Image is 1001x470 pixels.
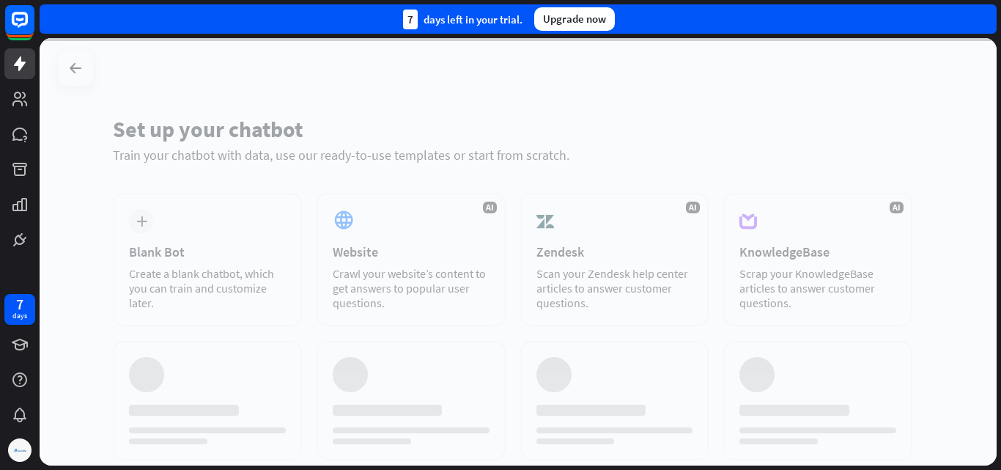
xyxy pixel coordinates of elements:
div: 7 [16,298,23,311]
div: Upgrade now [534,7,615,31]
div: 7 [403,10,418,29]
a: 7 days [4,294,35,325]
div: days left in your trial. [403,10,522,29]
div: days [12,311,27,321]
